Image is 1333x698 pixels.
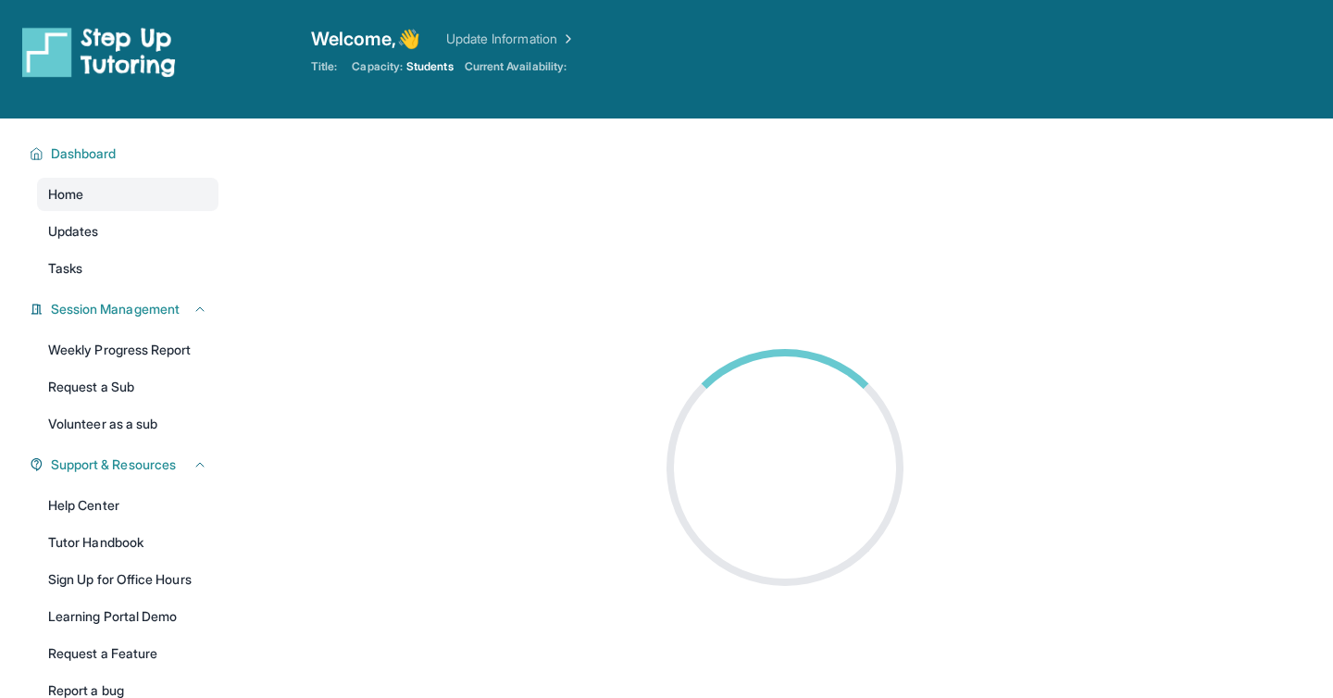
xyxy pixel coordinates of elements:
[37,526,218,559] a: Tutor Handbook
[311,59,337,74] span: Title:
[44,144,207,163] button: Dashboard
[37,637,218,670] a: Request a Feature
[51,455,176,474] span: Support & Resources
[311,26,420,52] span: Welcome, 👋
[37,489,218,522] a: Help Center
[557,30,576,48] img: Chevron Right
[37,333,218,367] a: Weekly Progress Report
[37,407,218,441] a: Volunteer as a sub
[446,30,576,48] a: Update Information
[37,563,218,596] a: Sign Up for Office Hours
[44,455,207,474] button: Support & Resources
[352,59,403,74] span: Capacity:
[44,300,207,318] button: Session Management
[48,185,83,204] span: Home
[48,259,82,278] span: Tasks
[37,215,218,248] a: Updates
[406,59,454,74] span: Students
[51,144,117,163] span: Dashboard
[48,222,99,241] span: Updates
[22,26,176,78] img: logo
[51,300,180,318] span: Session Management
[37,370,218,404] a: Request a Sub
[465,59,567,74] span: Current Availability:
[37,252,218,285] a: Tasks
[37,178,218,211] a: Home
[37,600,218,633] a: Learning Portal Demo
